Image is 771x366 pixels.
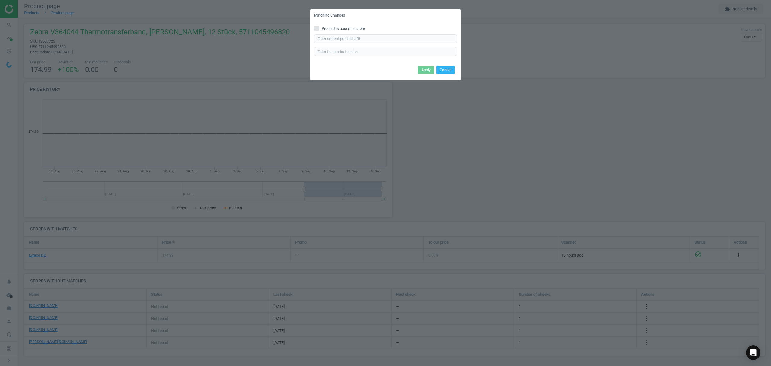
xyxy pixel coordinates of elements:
[314,34,457,43] input: Enter correct product URL
[314,13,345,18] h5: Matching Changes
[320,26,366,31] span: Product is absent in store
[418,66,434,74] button: Apply
[314,47,457,56] input: Enter the product option
[436,66,455,74] button: Cancel
[746,345,760,360] div: Open Intercom Messenger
